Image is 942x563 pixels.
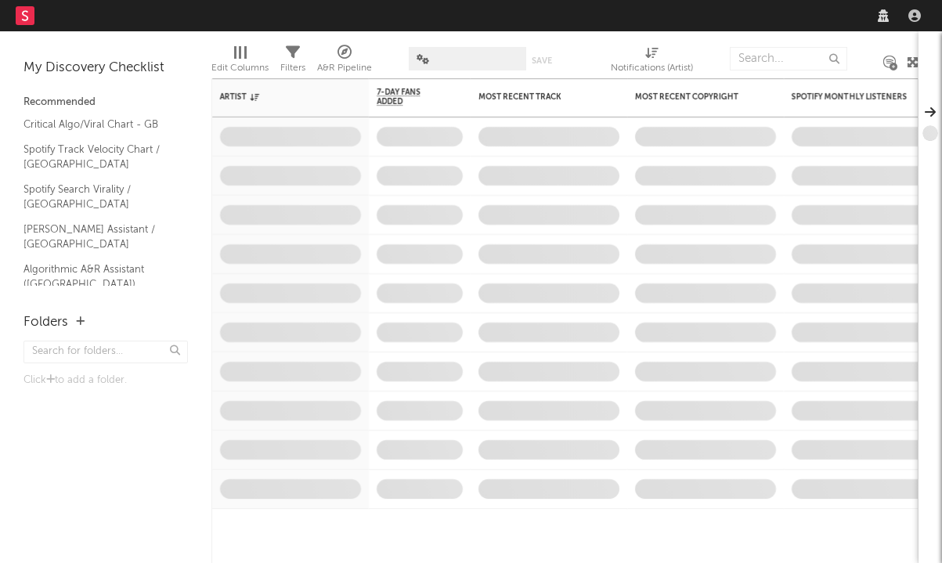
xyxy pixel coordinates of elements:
span: 7-Day Fans Added [377,88,439,106]
a: Algorithmic A&R Assistant ([GEOGRAPHIC_DATA]) [23,261,172,293]
a: Spotify Track Velocity Chart / [GEOGRAPHIC_DATA] [23,141,172,173]
a: Spotify Search Virality / [GEOGRAPHIC_DATA] [23,181,172,213]
div: Spotify Monthly Listeners [792,92,909,102]
div: Most Recent Track [478,92,596,102]
div: Notifications (Artist) [611,39,693,85]
input: Search... [730,47,847,70]
a: Critical Algo/Viral Chart - GB [23,116,172,133]
div: Edit Columns [211,59,269,78]
button: Save [532,56,552,65]
div: A&R Pipeline [317,39,372,85]
a: [PERSON_NAME] Assistant / [GEOGRAPHIC_DATA] [23,221,172,253]
div: Artist [220,92,337,102]
div: Most Recent Copyright [635,92,753,102]
div: Filters [280,39,305,85]
div: Folders [23,313,68,332]
div: My Discovery Checklist [23,59,188,78]
div: A&R Pipeline [317,59,372,78]
div: Click to add a folder. [23,371,188,390]
div: Notifications (Artist) [611,59,693,78]
input: Search for folders... [23,341,188,363]
div: Recommended [23,93,188,112]
div: Filters [280,59,305,78]
div: Edit Columns [211,39,269,85]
